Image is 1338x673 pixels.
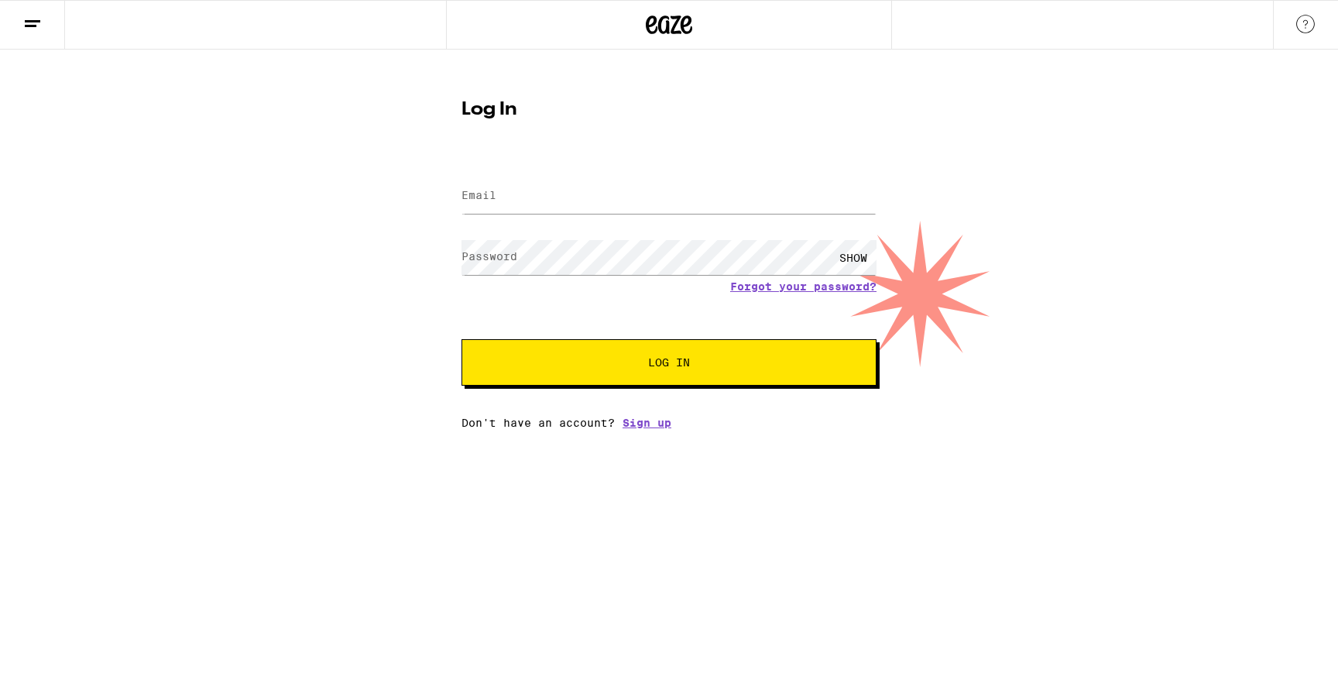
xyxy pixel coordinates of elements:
h1: Log In [461,101,877,119]
a: Sign up [623,417,671,429]
a: Forgot your password? [730,280,877,293]
button: Log In [461,339,877,386]
span: Log In [648,357,690,368]
div: Don't have an account? [461,417,877,429]
div: SHOW [830,240,877,275]
label: Password [461,250,517,263]
input: Email [461,179,877,214]
label: Email [461,189,496,201]
span: Hi. Need any help? [9,11,111,23]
